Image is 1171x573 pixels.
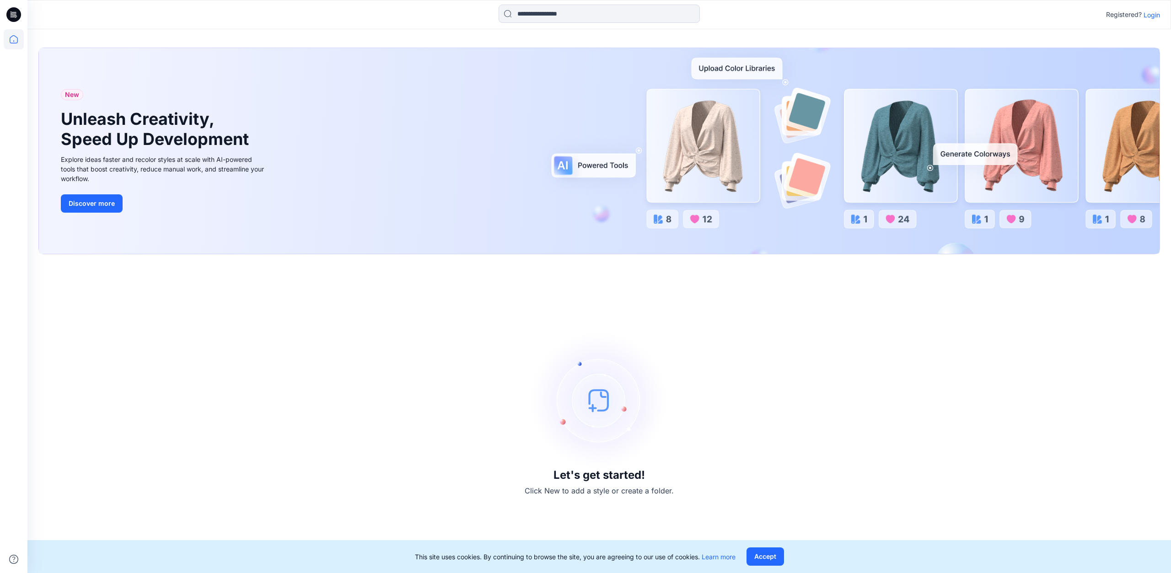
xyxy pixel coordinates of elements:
[702,553,736,561] a: Learn more
[61,194,123,213] button: Discover more
[1144,10,1160,20] p: Login
[747,547,784,566] button: Accept
[61,109,253,149] h1: Unleash Creativity, Speed Up Development
[531,332,668,469] img: empty-state-image.svg
[61,155,267,183] div: Explore ideas faster and recolor styles at scale with AI-powered tools that boost creativity, red...
[415,552,736,562] p: This site uses cookies. By continuing to browse the site, you are agreeing to our use of cookies.
[525,485,674,496] p: Click New to add a style or create a folder.
[553,469,645,482] h3: Let's get started!
[61,194,267,213] a: Discover more
[65,89,79,100] span: New
[1106,9,1142,20] p: Registered?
